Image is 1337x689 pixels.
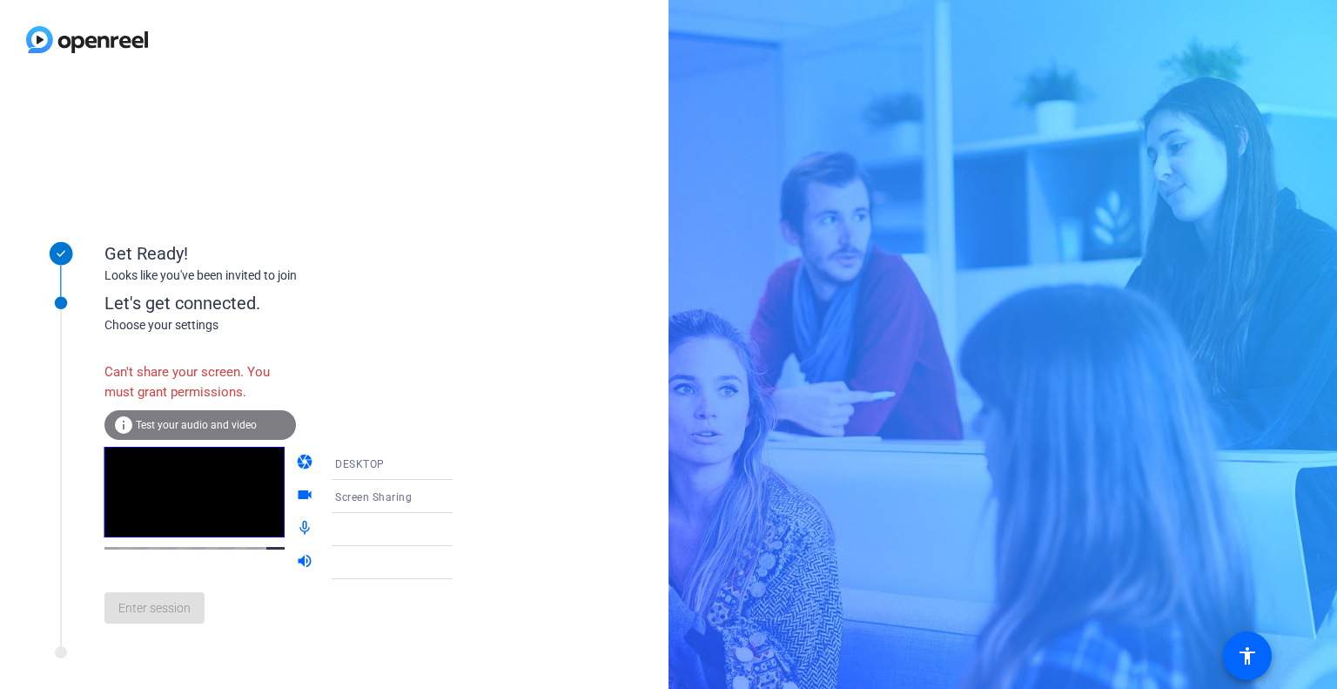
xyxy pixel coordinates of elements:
[113,415,134,436] mat-icon: info
[104,290,488,316] div: Let's get connected.
[296,486,317,507] mat-icon: videocam
[296,453,317,474] mat-icon: camera
[335,458,385,470] span: DESKTOP
[136,419,257,431] span: Test your audio and video
[104,267,453,285] div: Looks like you've been invited to join
[296,519,317,540] mat-icon: mic_none
[335,491,412,503] span: Screen Sharing
[104,354,296,410] div: Can't share your screen. You must grant permissions.
[1237,645,1258,666] mat-icon: accessibility
[296,552,317,573] mat-icon: volume_up
[104,240,453,267] div: Get Ready!
[104,316,488,334] div: Choose your settings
